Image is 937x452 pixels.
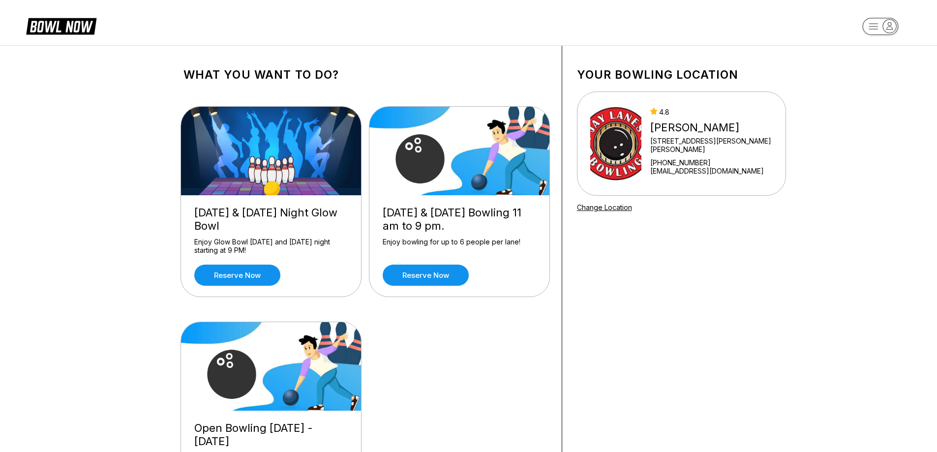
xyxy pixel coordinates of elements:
div: [PERSON_NAME] [650,121,773,134]
div: Enjoy Glow Bowl [DATE] and [DATE] night starting at 9 PM! [194,238,348,255]
a: Reserve now [383,265,469,286]
a: [EMAIL_ADDRESS][DOMAIN_NAME] [650,167,773,175]
div: [STREET_ADDRESS][PERSON_NAME][PERSON_NAME] [650,137,773,153]
div: [DATE] & [DATE] Bowling 11 am to 9 pm. [383,206,536,233]
h1: Your bowling location [577,68,786,82]
img: Open Bowling Sunday - Thursday [181,322,362,411]
div: [DATE] & [DATE] Night Glow Bowl [194,206,348,233]
div: Enjoy bowling for up to 6 people per lane! [383,238,536,255]
div: 4.8 [650,108,773,116]
h1: What you want to do? [183,68,547,82]
img: Jay Lanes [590,107,641,181]
img: Friday & Saturday Night Glow Bowl [181,107,362,195]
a: Change Location [577,203,632,211]
div: [PHONE_NUMBER] [650,158,773,167]
img: Friday & Saturday Bowling 11 am to 9 pm. [369,107,550,195]
div: Open Bowling [DATE] - [DATE] [194,422,348,448]
a: Reserve now [194,265,280,286]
